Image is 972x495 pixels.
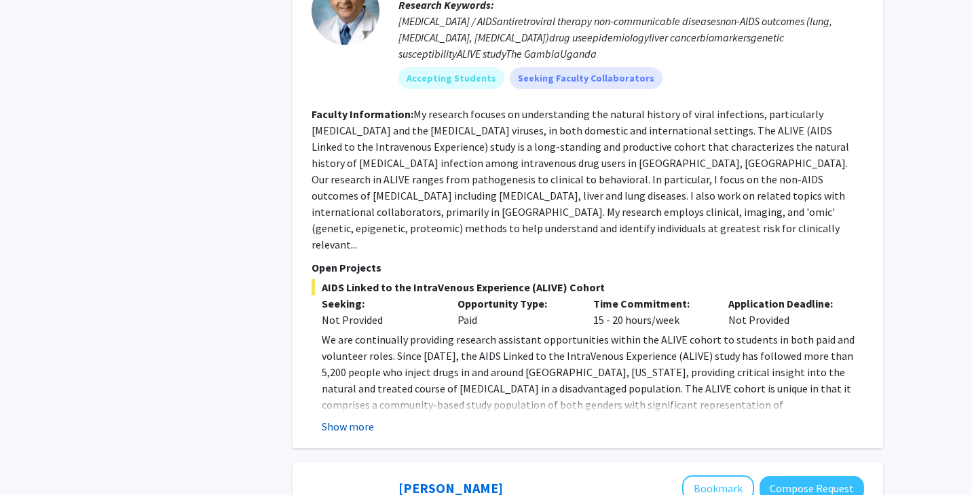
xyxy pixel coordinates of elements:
[312,279,864,295] span: AIDS Linked to the IntraVenous Experience (ALIVE) Cohort
[583,295,719,328] div: 15 - 20 hours/week
[312,107,849,251] fg-read-more: My research focuses on understanding the natural history of viral infections, particularly [MEDIC...
[398,67,504,89] mat-chip: Accepting Students
[718,295,854,328] div: Not Provided
[312,259,864,276] p: Open Projects
[322,295,437,312] p: Seeking:
[510,67,662,89] mat-chip: Seeking Faculty Collaborators
[312,107,413,121] b: Faculty Information:
[322,418,374,435] button: Show more
[10,434,58,485] iframe: Chat
[457,295,573,312] p: Opportunity Type:
[447,295,583,328] div: Paid
[593,295,709,312] p: Time Commitment:
[728,295,844,312] p: Application Deadline:
[322,312,437,328] div: Not Provided
[398,13,864,62] div: [MEDICAL_DATA] / AIDSantiretroviral therapy non-communicable diseasesnon-AIDS outcomes (lung, [ME...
